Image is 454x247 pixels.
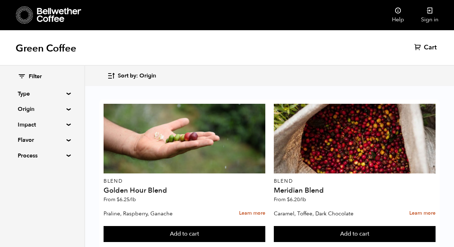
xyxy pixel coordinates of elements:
button: Add to cart [104,226,265,242]
h1: Green Coffee [16,42,76,55]
span: /lb [300,196,306,203]
h4: Meridian Blend [274,187,436,194]
button: Sort by: Origin [107,68,156,84]
summary: Origin [18,105,67,113]
bdi: 6.25 [117,196,136,203]
summary: Impact [18,120,67,129]
summary: Type [18,90,67,98]
h4: Golden Hour Blend [104,187,265,194]
button: Add to cart [274,226,436,242]
a: Learn more [409,206,436,221]
span: /lb [129,196,136,203]
span: From [104,196,136,203]
p: Caramel, Toffee, Dark Chocolate [274,208,384,219]
bdi: 6.20 [287,196,306,203]
summary: Process [18,151,67,160]
summary: Flavor [18,136,67,144]
a: Learn more [239,206,265,221]
span: Sort by: Origin [118,72,156,80]
p: Praline, Raspberry, Ganache [104,208,214,219]
span: $ [117,196,120,203]
span: $ [287,196,290,203]
span: Cart [424,43,437,52]
a: Cart [414,43,438,52]
span: Filter [29,73,42,81]
p: Blend [274,179,436,184]
p: Blend [104,179,265,184]
span: From [274,196,306,203]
